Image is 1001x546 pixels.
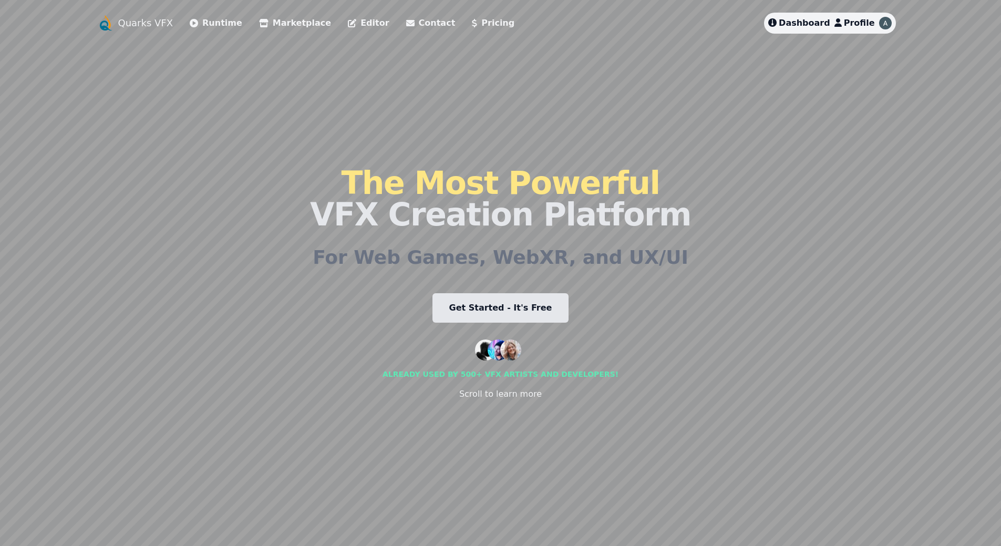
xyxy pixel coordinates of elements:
a: Quarks VFX [118,16,173,30]
h1: VFX Creation Platform [310,167,691,230]
h2: For Web Games, WebXR, and UX/UI [313,247,688,268]
a: Editor [348,17,389,29]
a: Runtime [190,17,242,29]
a: Pricing [472,17,514,29]
img: anton-atanasov profile image [879,17,892,29]
span: Profile [844,18,875,28]
div: Already used by 500+ vfx artists and developers! [383,369,618,379]
a: Dashboard [768,17,830,29]
img: customer 3 [500,339,521,360]
a: Get Started - It's Free [432,293,569,323]
a: Profile [834,17,875,29]
span: Dashboard [779,18,830,28]
span: The Most Powerful [341,164,659,201]
img: customer 1 [475,339,496,360]
a: Contact [406,17,456,29]
img: customer 2 [488,339,509,360]
a: Marketplace [259,17,331,29]
div: Scroll to learn more [459,388,542,400]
